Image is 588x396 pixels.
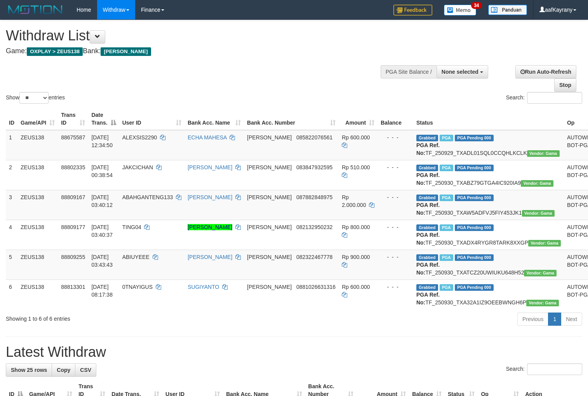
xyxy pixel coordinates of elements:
[122,284,153,290] span: 0TNAYIGUS
[416,202,440,216] b: PGA Ref. No:
[413,220,564,250] td: TF_250930_TXADX4RYGR8TARK8XXGP
[440,135,453,141] span: Marked by aafpengsreynich
[17,160,58,190] td: ZEUS138
[61,254,85,260] span: 88809255
[381,163,410,171] div: - - -
[91,164,113,178] span: [DATE] 00:38:54
[91,194,113,208] span: [DATE] 03:40:12
[17,130,58,160] td: ZEUS138
[416,262,440,276] b: PGA Ref. No:
[416,284,438,291] span: Grabbed
[17,250,58,280] td: ZEUS138
[122,254,150,260] span: ABIUYEEE
[524,270,557,276] span: Vendor URL: https://trx31.1velocity.biz
[244,108,339,130] th: Bank Acc. Number: activate to sort column ascending
[184,108,244,130] th: Bank Acc. Name: activate to sort column ascending
[381,193,410,201] div: - - -
[122,194,173,200] span: ABAHGANTENG133
[521,180,553,187] span: Vendor URL: https://trx31.1velocity.biz
[6,130,17,160] td: 1
[416,135,438,141] span: Grabbed
[416,195,438,201] span: Grabbed
[247,164,292,170] span: [PERSON_NAME]
[296,194,332,200] span: Copy 087882848975 to clipboard
[57,367,70,373] span: Copy
[342,284,370,290] span: Rp 600.000
[6,160,17,190] td: 2
[554,78,576,92] a: Stop
[440,224,453,231] span: Marked by aaftanly
[247,194,292,200] span: [PERSON_NAME]
[247,134,292,141] span: [PERSON_NAME]
[17,280,58,309] td: ZEUS138
[561,313,582,326] a: Next
[342,254,370,260] span: Rp 900.000
[6,312,239,323] div: Showing 1 to 6 of 6 entries
[6,190,17,220] td: 3
[6,280,17,309] td: 6
[455,195,494,201] span: PGA Pending
[527,150,560,157] span: Vendor URL: https://trx31.1velocity.biz
[528,240,561,247] span: Vendor URL: https://trx31.1velocity.biz
[527,92,582,104] input: Search:
[413,190,564,220] td: TF_250930_TXAW5ADFVJ5FIY453JK1
[119,108,185,130] th: User ID: activate to sort column ascending
[471,2,482,9] span: 34
[416,165,438,171] span: Grabbed
[17,220,58,250] td: ZEUS138
[91,134,113,148] span: [DATE] 12:34:50
[61,164,85,170] span: 88802335
[61,224,85,230] span: 88809177
[91,224,113,238] span: [DATE] 03:40:37
[342,194,366,208] span: Rp 2.000.000
[296,134,332,141] span: Copy 085822076561 to clipboard
[522,210,555,217] span: Vendor URL: https://trx31.1velocity.biz
[413,280,564,309] td: TF_250930_TXA32A1IZ9OEEBWNGH6P
[80,367,91,373] span: CSV
[455,224,494,231] span: PGA Pending
[296,284,336,290] span: Copy 0881026631316 to clipboard
[342,134,370,141] span: Rp 600.000
[440,254,453,261] span: Marked by aaftanly
[416,254,438,261] span: Grabbed
[91,254,113,268] span: [DATE] 03:43:43
[416,232,440,246] b: PGA Ref. No:
[247,224,292,230] span: [PERSON_NAME]
[61,284,85,290] span: 88813301
[188,224,232,230] a: [PERSON_NAME]
[381,223,410,231] div: - - -
[6,4,65,16] img: MOTION_logo.png
[61,194,85,200] span: 88809167
[381,283,410,291] div: - - -
[6,92,65,104] label: Show entries
[58,108,88,130] th: Trans ID: activate to sort column ascending
[378,108,413,130] th: Balance
[342,224,370,230] span: Rp 800.000
[437,65,488,78] button: None selected
[122,134,157,141] span: ALEXSIS2290
[122,164,153,170] span: JAKCICHAN
[6,47,384,55] h4: Game: Bank:
[416,142,440,156] b: PGA Ref. No:
[6,344,582,360] h1: Latest Withdraw
[413,108,564,130] th: Status
[101,47,151,56] span: [PERSON_NAME]
[122,224,141,230] span: TING04
[517,313,548,326] a: Previous
[11,367,47,373] span: Show 25 rows
[91,284,113,298] span: [DATE] 08:17:38
[6,363,52,377] a: Show 25 rows
[381,253,410,261] div: - - -
[548,313,561,326] a: 1
[19,92,49,104] select: Showentries
[296,164,332,170] span: Copy 083847932595 to clipboard
[339,108,378,130] th: Amount: activate to sort column ascending
[506,92,582,104] label: Search:
[61,134,85,141] span: 88675587
[6,220,17,250] td: 4
[455,165,494,171] span: PGA Pending
[413,250,564,280] td: TF_250930_TXATCZ20UWIUKU648H52
[444,5,477,16] img: Button%20Memo.svg
[188,164,232,170] a: [PERSON_NAME]
[75,363,96,377] a: CSV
